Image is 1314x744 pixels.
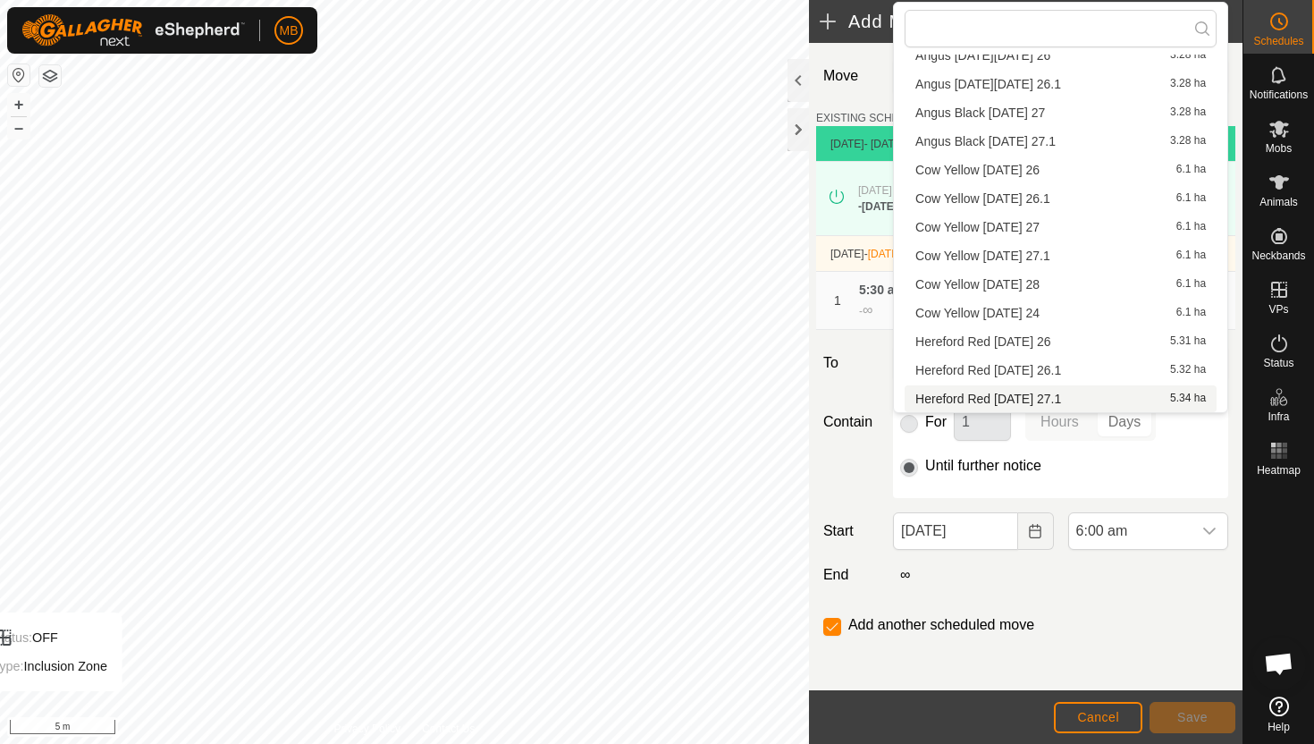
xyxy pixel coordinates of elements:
[915,278,1040,291] span: Cow Yellow [DATE] 28
[858,184,933,197] span: [DATE] 3:00 pm
[830,138,864,150] span: [DATE]
[816,57,886,96] label: Move
[848,618,1034,632] label: Add another scheduled move
[915,135,1056,148] span: Angus Black [DATE] 27.1
[925,415,947,429] label: For
[905,156,1217,183] li: Cow Yellow Friday 26
[1018,512,1054,550] button: Choose Date
[915,307,1040,319] span: Cow Yellow [DATE] 24
[905,42,1217,69] li: Angus Black Friday 26
[1170,135,1206,148] span: 3.28 ha
[858,199,940,215] div: -
[893,567,917,582] label: ∞
[1176,164,1206,176] span: 6.1 ha
[1170,106,1206,119] span: 3.28 ha
[905,357,1217,384] li: Hereford Red Friday 26.1
[1176,278,1206,291] span: 6.1 ha
[859,283,905,297] span: 5:30 am
[915,78,1061,90] span: Angus [DATE][DATE] 26.1
[1176,221,1206,233] span: 6.1 ha
[1253,36,1303,46] span: Schedules
[1176,192,1206,205] span: 6.1 ha
[1170,393,1206,405] span: 5.34 ha
[1170,364,1206,376] span: 5.32 ha
[1176,307,1206,319] span: 6.1 ha
[905,328,1217,355] li: Hereford Red Friday 26
[1257,465,1301,476] span: Heatmap
[1268,722,1290,732] span: Help
[39,65,61,87] button: Map Layers
[1259,197,1298,207] span: Animals
[21,14,245,46] img: Gallagher Logo
[1243,689,1314,740] a: Help
[915,106,1045,119] span: Angus Black [DATE] 27
[1268,304,1288,315] span: VPs
[1252,637,1306,690] div: Open chat
[905,71,1217,97] li: Angus Black Friday 26.1
[905,300,1217,326] li: Cow Yellow Wednesday 24
[1263,358,1293,368] span: Status
[1268,411,1289,422] span: Infra
[1177,710,1208,724] span: Save
[862,200,940,213] span: [DATE] 5:30 am
[905,128,1217,155] li: Angus Black Saturday 27.1
[1250,89,1308,100] span: Notifications
[1170,49,1206,62] span: 3.28 ha
[905,185,1217,212] li: Cow Yellow Friday 26.1
[1192,513,1227,549] div: dropdown trigger
[915,249,1050,262] span: Cow Yellow [DATE] 27.1
[816,564,886,586] label: End
[1170,335,1206,348] span: 5.31 ha
[905,385,1217,412] li: Hereford Red Saturday 27.1
[1170,78,1206,90] span: 3.28 ha
[905,214,1217,241] li: Cow Yellow Saturday 27
[333,721,400,737] a: Privacy Policy
[915,221,1040,233] span: Cow Yellow [DATE] 27
[422,721,475,737] a: Contact Us
[859,300,872,321] div: -
[1176,249,1206,262] span: 6.1 ha
[915,364,1061,376] span: Hereford Red [DATE] 26.1
[1266,143,1292,154] span: Mobs
[915,192,1050,205] span: Cow Yellow [DATE] 26.1
[1077,710,1119,724] span: Cancel
[280,21,299,40] span: MB
[905,242,1217,269] li: Cow Yellow Saturday 27.1
[820,11,1153,32] h2: Add Move
[1251,250,1305,261] span: Neckbands
[915,335,1050,348] span: Hereford Red [DATE] 26
[863,302,872,317] span: ∞
[830,248,864,260] span: [DATE]
[834,293,841,308] span: 1
[816,520,886,542] label: Start
[915,164,1040,176] span: Cow Yellow [DATE] 26
[915,393,1061,405] span: Hereford Red [DATE] 27.1
[8,117,29,139] button: –
[905,271,1217,298] li: Cow Yellow Thursday 28
[1069,513,1192,549] span: 6:00 am
[1150,702,1235,733] button: Save
[915,49,1050,62] span: Angus [DATE][DATE] 26
[816,344,886,382] label: To
[905,99,1217,126] li: Angus Black Saturday 27
[1054,702,1142,733] button: Cancel
[894,1,1227,412] ul: Option List
[816,110,935,126] label: EXISTING SCHEDULES
[864,138,905,150] span: - [DATE]
[868,248,902,260] span: [DATE]
[8,94,29,115] button: +
[816,411,886,433] label: Contain
[925,459,1041,473] label: Until further notice
[8,64,29,86] button: Reset Map
[864,248,902,260] span: -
